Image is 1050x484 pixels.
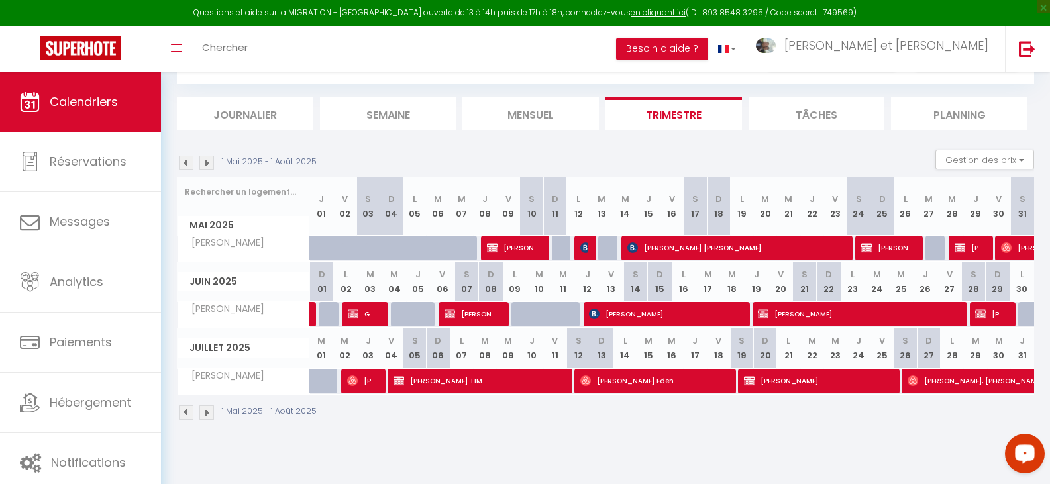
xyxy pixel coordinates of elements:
[762,334,768,347] abbr: D
[856,334,861,347] abbr: J
[728,268,736,281] abbr: M
[810,193,815,205] abbr: J
[598,334,605,347] abbr: D
[50,153,127,169] span: Réservations
[682,268,686,281] abbr: L
[613,177,637,236] th: 14
[390,268,398,281] abbr: M
[684,328,707,368] th: 17
[552,193,558,205] abbr: D
[358,262,382,302] th: 03
[366,334,371,347] abbr: J
[972,334,980,347] abbr: M
[460,334,464,347] abbr: L
[692,193,698,205] abbr: S
[645,334,653,347] abbr: M
[605,97,742,130] li: Trimestre
[879,334,885,347] abbr: V
[575,262,599,302] th: 12
[585,268,590,281] abbr: J
[600,262,623,302] th: 13
[904,193,908,205] abbr: L
[559,268,567,281] abbr: M
[450,177,473,236] th: 07
[342,193,348,205] abbr: V
[513,268,517,281] abbr: L
[715,193,722,205] abbr: D
[317,334,325,347] abbr: M
[623,262,647,302] th: 14
[333,177,356,236] th: 02
[178,338,309,358] span: Juillet 2025
[684,177,707,236] th: 17
[543,177,566,236] th: 11
[382,262,406,302] th: 04
[365,193,371,205] abbr: S
[802,268,808,281] abbr: S
[50,334,112,350] span: Paiements
[50,93,118,110] span: Calendriers
[964,177,987,236] th: 29
[566,177,590,236] th: 12
[975,301,1006,326] span: [PERSON_NAME]
[756,38,776,54] img: ...
[504,334,512,347] abbr: M
[660,328,683,368] th: 16
[427,177,450,236] th: 06
[784,193,792,205] abbr: M
[202,40,248,54] span: Chercher
[847,177,870,236] th: 24
[222,156,317,168] p: 1 Mai 2025 - 1 Août 2025
[669,193,675,205] abbr: V
[613,328,637,368] th: 14
[739,334,745,347] abbr: S
[851,268,855,281] abbr: L
[720,262,744,302] th: 18
[529,334,535,347] abbr: J
[707,177,730,236] th: 18
[598,193,605,205] abbr: M
[310,262,334,302] th: 01
[50,213,110,230] span: Messages
[503,262,527,302] th: 09
[403,328,427,368] th: 05
[576,334,582,347] abbr: S
[749,97,885,130] li: Tâches
[870,328,894,368] th: 25
[964,328,987,368] th: 29
[950,334,954,347] abbr: L
[1010,262,1034,302] th: 30
[590,328,613,368] th: 13
[730,177,753,236] th: 19
[889,262,913,302] th: 25
[823,328,847,368] th: 23
[319,193,324,205] abbr: J
[520,177,543,236] th: 10
[672,262,696,302] th: 16
[873,268,881,281] abbr: M
[917,177,940,236] th: 27
[580,235,588,260] span: [PERSON_NAME] Gwendal
[777,177,800,236] th: 21
[589,301,736,326] span: [PERSON_NAME]
[937,262,961,302] th: 27
[792,262,816,302] th: 21
[784,37,988,54] span: [PERSON_NAME] et [PERSON_NAME]
[529,193,535,205] abbr: S
[955,235,986,260] span: [PERSON_NAME]
[917,328,940,368] th: 27
[473,177,496,236] th: 08
[668,334,676,347] abbr: M
[961,262,985,302] th: 28
[479,262,503,302] th: 08
[865,262,889,302] th: 24
[621,193,629,205] abbr: M
[891,97,1027,130] li: Planning
[356,328,380,368] th: 03
[535,268,543,281] abbr: M
[180,369,268,383] span: [PERSON_NAME]
[754,328,777,368] th: 20
[987,177,1010,236] th: 30
[740,193,744,205] abbr: L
